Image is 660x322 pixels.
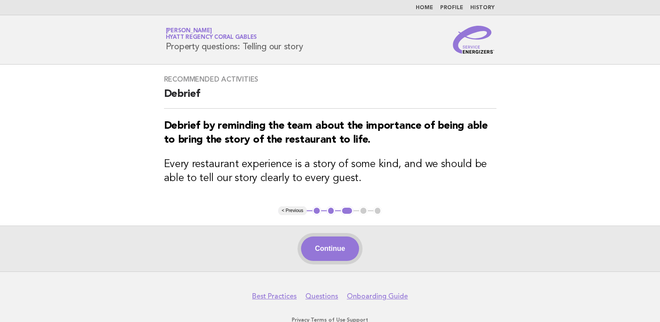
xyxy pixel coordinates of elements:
h3: Every restaurant experience is a story of some kind, and we should be able to tell our story clea... [164,158,496,185]
span: Hyatt Regency Coral Gables [166,35,257,41]
h3: Recommended activities [164,75,496,84]
a: [PERSON_NAME]Hyatt Regency Coral Gables [166,28,257,40]
strong: Debrief by reminding the team about the importance of being able to bring the story of the restau... [164,121,488,145]
button: 3 [341,206,353,215]
a: Home [416,5,433,10]
h1: Property questions: Telling our story [166,28,303,51]
img: Service Energizers [453,26,495,54]
a: Best Practices [252,292,297,301]
a: Questions [305,292,338,301]
button: 2 [327,206,335,215]
button: 1 [312,206,321,215]
a: History [470,5,495,10]
h2: Debrief [164,87,496,109]
a: Onboarding Guide [347,292,408,301]
a: Profile [440,5,463,10]
button: Continue [301,236,359,261]
button: < Previous [278,206,307,215]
